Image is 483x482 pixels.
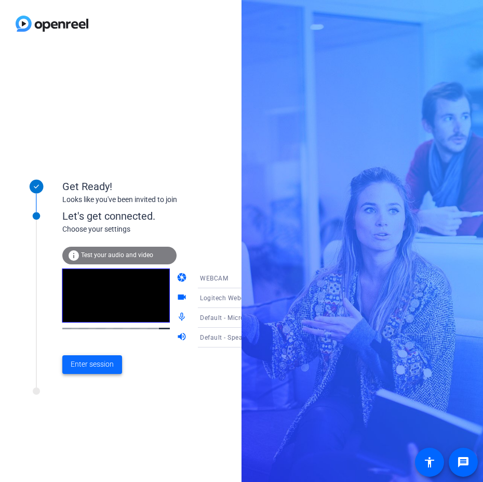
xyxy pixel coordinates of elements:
[177,331,189,344] mat-icon: volume_up
[68,249,80,262] mat-icon: info
[200,275,228,282] span: WEBCAM
[200,293,315,302] span: Logitech Webcam C925e (046d:085b)
[177,272,189,285] mat-icon: camera
[62,179,270,194] div: Get Ready!
[423,456,436,468] mat-icon: accessibility
[177,292,189,304] mat-icon: videocam
[62,224,291,235] div: Choose your settings
[177,312,189,324] mat-icon: mic_none
[71,359,114,370] span: Enter session
[62,194,270,205] div: Looks like you've been invited to join
[200,333,312,341] span: Default - Speakers (Realtek(R) Audio)
[62,208,291,224] div: Let's get connected.
[81,251,153,259] span: Test your audio and video
[62,355,122,374] button: Enter session
[457,456,469,468] mat-icon: message
[200,313,385,322] span: Default - Microphone (Logitech Webcam C925e) (046d:085b)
